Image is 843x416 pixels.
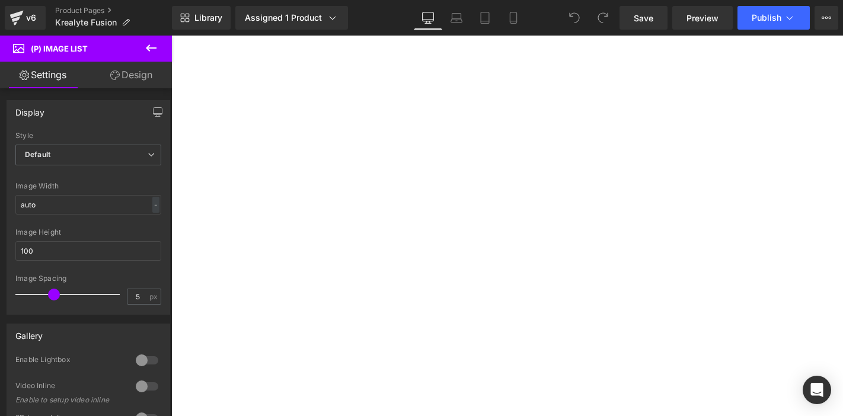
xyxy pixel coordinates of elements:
[15,132,161,140] div: Style
[686,12,719,24] span: Preview
[499,6,528,30] a: Mobile
[563,6,586,30] button: Undo
[15,355,124,367] div: Enable Lightbox
[245,12,339,24] div: Assigned 1 Product
[15,241,161,261] input: auto
[55,6,172,15] a: Product Pages
[55,18,117,27] span: Krealyte Fusion
[15,396,122,404] div: Enable to setup video inline
[634,12,653,24] span: Save
[15,101,44,117] div: Display
[591,6,615,30] button: Redo
[24,10,39,25] div: v6
[25,150,50,159] b: Default
[15,324,43,341] div: Gallery
[815,6,838,30] button: More
[194,12,222,23] span: Library
[752,13,781,23] span: Publish
[471,6,499,30] a: Tablet
[442,6,471,30] a: Laptop
[803,376,831,404] div: Open Intercom Messenger
[152,197,159,213] div: -
[672,6,733,30] a: Preview
[15,182,161,190] div: Image Width
[149,293,159,300] span: px
[5,6,46,30] a: v6
[15,195,161,215] input: auto
[88,62,174,88] a: Design
[414,6,442,30] a: Desktop
[15,381,124,393] div: Video Inline
[31,44,88,53] span: (P) Image List
[15,274,161,283] div: Image Spacing
[15,228,161,236] div: Image Height
[172,6,231,30] a: New Library
[737,6,810,30] button: Publish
